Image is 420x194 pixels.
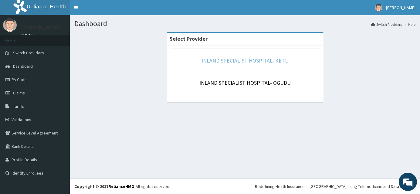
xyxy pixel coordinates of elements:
span: Dashboard [13,63,33,69]
a: Online [21,33,36,37]
strong: Copyright © 2017 . [74,184,136,189]
a: Switch Providers [371,22,402,27]
img: d_794563401_company_1708531726252_794563401 [11,30,25,46]
img: User Image [3,18,17,32]
li: Here [402,22,415,27]
span: Claims [13,90,25,96]
div: Chat with us now [32,34,102,42]
div: Redefining Heath Insurance in [GEOGRAPHIC_DATA] using Telemedicine and Data Science! [255,183,415,189]
div: Minimize live chat window [100,3,114,18]
a: INLAND SPECIALIST HOSPITAL- OGUDU [199,79,291,86]
h1: Dashboard [74,20,415,28]
a: INLAND SPECIALIST HOSPITAL- KETU [202,57,289,64]
footer: All rights reserved. [70,179,420,194]
span: We're online! [35,58,84,120]
img: User Image [375,4,382,12]
a: RelianceHMO [108,184,134,189]
span: Switch Providers [13,50,44,56]
span: [PERSON_NAME] [386,5,415,10]
textarea: Type your message and hit 'Enter' [3,129,116,151]
strong: Select Provider [170,35,208,42]
p: [PERSON_NAME] [21,25,61,30]
span: Tariffs [13,104,24,109]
